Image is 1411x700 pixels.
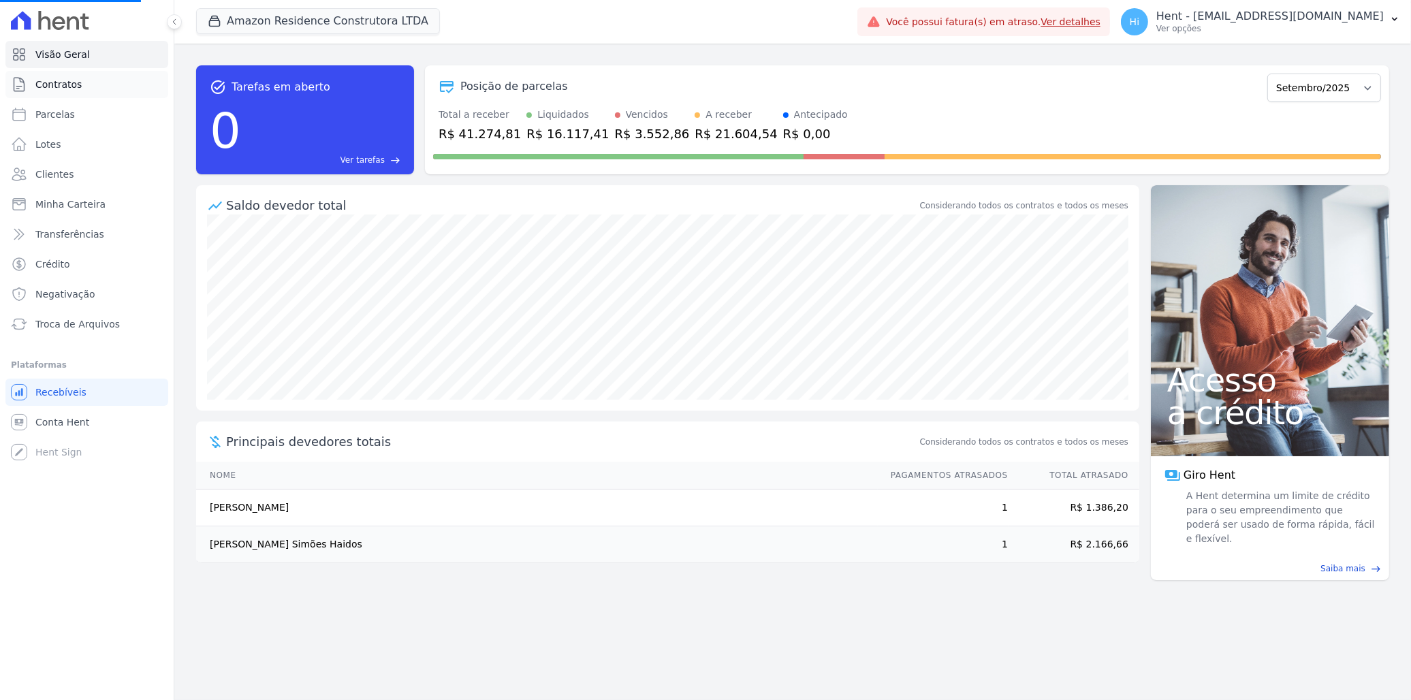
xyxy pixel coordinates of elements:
[878,490,1009,526] td: 1
[35,48,90,61] span: Visão Geral
[5,161,168,188] a: Clientes
[1009,462,1139,490] th: Total Atrasado
[1156,23,1384,34] p: Ver opções
[1041,16,1100,27] a: Ver detalhes
[878,526,1009,563] td: 1
[226,196,917,214] div: Saldo devedor total
[626,108,668,122] div: Vencidos
[35,227,104,241] span: Transferências
[340,154,385,166] span: Ver tarefas
[695,125,777,143] div: R$ 21.604,54
[5,41,168,68] a: Visão Geral
[35,317,120,331] span: Troca de Arquivos
[226,432,917,451] span: Principais devedores totais
[526,125,609,143] div: R$ 16.117,41
[11,357,163,373] div: Plataformas
[247,154,400,166] a: Ver tarefas east
[35,257,70,271] span: Crédito
[35,197,106,211] span: Minha Carteira
[460,78,568,95] div: Posição de parcelas
[794,108,848,122] div: Antecipado
[537,108,589,122] div: Liquidados
[196,8,440,34] button: Amazon Residence Construtora LTDA
[1371,564,1381,574] span: east
[1320,562,1365,575] span: Saiba mais
[5,191,168,218] a: Minha Carteira
[5,101,168,128] a: Parcelas
[1009,526,1139,563] td: R$ 2.166,66
[1159,562,1381,575] a: Saiba mais east
[210,79,226,95] span: task_alt
[1167,396,1373,429] span: a crédito
[5,251,168,278] a: Crédito
[878,462,1009,490] th: Pagamentos Atrasados
[196,462,878,490] th: Nome
[920,436,1128,448] span: Considerando todos os contratos e todos os meses
[1009,490,1139,526] td: R$ 1.386,20
[232,79,330,95] span: Tarefas em aberto
[196,490,878,526] td: [PERSON_NAME]
[35,415,89,429] span: Conta Hent
[5,221,168,248] a: Transferências
[783,125,848,143] div: R$ 0,00
[35,138,61,151] span: Lotes
[886,15,1100,29] span: Você possui fatura(s) em atraso.
[5,311,168,338] a: Troca de Arquivos
[1184,489,1376,546] span: A Hent determina um limite de crédito para o seu empreendimento que poderá ser usado de forma ráp...
[35,287,95,301] span: Negativação
[35,78,82,91] span: Contratos
[210,95,241,166] div: 0
[1167,364,1373,396] span: Acesso
[5,409,168,436] a: Conta Hent
[35,385,86,399] span: Recebíveis
[196,526,878,563] td: [PERSON_NAME] Simões Haidos
[615,125,690,143] div: R$ 3.552,86
[439,108,521,122] div: Total a receber
[5,71,168,98] a: Contratos
[439,125,521,143] div: R$ 41.274,81
[5,281,168,308] a: Negativação
[1156,10,1384,23] p: Hent - [EMAIL_ADDRESS][DOMAIN_NAME]
[35,168,74,181] span: Clientes
[5,131,168,158] a: Lotes
[920,200,1128,212] div: Considerando todos os contratos e todos os meses
[1184,467,1235,483] span: Giro Hent
[5,379,168,406] a: Recebíveis
[1110,3,1411,41] button: Hi Hent - [EMAIL_ADDRESS][DOMAIN_NAME] Ver opções
[1130,17,1139,27] span: Hi
[390,155,400,165] span: east
[705,108,752,122] div: A receber
[35,108,75,121] span: Parcelas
